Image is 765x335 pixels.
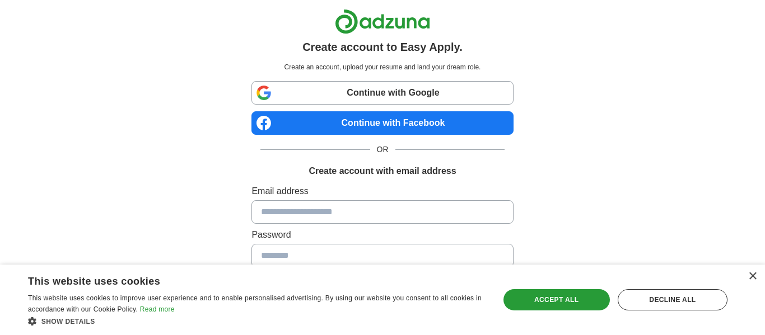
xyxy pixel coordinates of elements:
[309,164,456,178] h1: Create account with email address
[28,315,485,327] div: Show details
[140,305,175,313] a: Read more, opens a new window
[618,289,727,310] div: Decline all
[28,271,457,288] div: This website uses cookies
[254,62,511,72] p: Create an account, upload your resume and land your dream role.
[28,294,482,313] span: This website uses cookies to improve user experience and to enable personalised advertising. By u...
[251,81,513,105] a: Continue with Google
[302,39,463,55] h1: Create account to Easy Apply.
[251,185,513,198] label: Email address
[370,144,395,155] span: OR
[748,272,757,281] div: Close
[41,318,95,325] span: Show details
[251,228,513,242] label: Password
[503,289,610,310] div: Accept all
[251,111,513,135] a: Continue with Facebook
[335,9,430,34] img: Adzuna logo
